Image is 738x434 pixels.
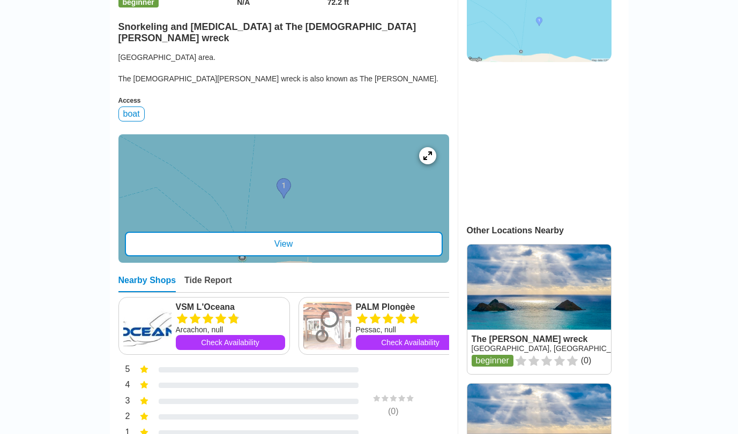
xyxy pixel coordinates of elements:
img: PALM Plongèe [303,302,352,350]
a: VSM L'Oceana [176,302,285,313]
img: VSM L'Oceana [123,302,172,350]
div: [GEOGRAPHIC_DATA] area. The [DEMOGRAPHIC_DATA][PERSON_NAME] wreck is also known as The [PERSON_NA... [118,52,449,84]
div: Arcachon, null [176,324,285,335]
a: PALM Plongèe [356,302,465,313]
div: Pessac, null [356,324,465,335]
div: Tide Report [184,276,232,292]
a: entry mapView [118,134,449,263]
div: Access [118,97,449,104]
div: 2 [118,410,130,424]
div: 3 [118,395,130,409]
div: Other Locations Nearby [467,226,629,235]
div: View [125,232,443,256]
h2: Snorkeling and [MEDICAL_DATA] at The [DEMOGRAPHIC_DATA][PERSON_NAME] wreck [118,15,449,44]
div: Nearby Shops [118,276,176,292]
div: ( 0 ) [353,407,434,416]
a: Check Availability [356,335,465,350]
div: 4 [118,379,130,393]
div: boat [118,106,145,121]
div: 5 [118,363,130,377]
a: Check Availability [176,335,285,350]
